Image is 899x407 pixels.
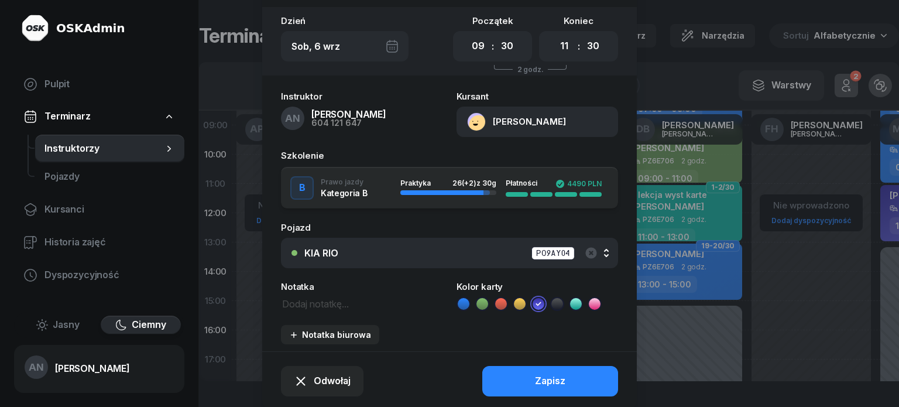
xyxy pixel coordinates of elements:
[56,20,125,36] div: OSKAdmin
[304,248,338,258] div: KIA RIO
[55,364,130,373] div: [PERSON_NAME]
[44,235,175,250] span: Historia zajęć
[101,316,181,334] button: Ciemny
[44,109,91,124] span: Terminarz
[482,366,618,396] button: Zapisz
[289,330,371,340] div: Notatka biurowa
[281,325,379,344] button: Notatka biurowa
[44,77,175,92] span: Pulpit
[281,238,618,268] button: KIA RIOPO9AY04
[14,70,184,98] a: Pulpit
[53,317,80,333] span: Jasny
[457,107,618,137] button: [PERSON_NAME]
[44,169,175,184] span: Pojazdy
[132,317,166,333] span: Ciemny
[44,202,175,217] span: Kursanci
[21,14,49,42] img: logo-light@2x.png
[311,110,386,119] div: [PERSON_NAME]
[35,135,184,163] a: Instruktorzy
[44,141,163,156] span: Instruktorzy
[492,39,494,53] div: :
[578,39,580,53] div: :
[44,268,175,283] span: Dyspozycyjność
[314,374,351,389] span: Odwołaj
[35,163,184,191] a: Pojazdy
[18,316,98,334] button: Jasny
[14,103,184,130] a: Terminarz
[14,228,184,256] a: Historia zajęć
[535,374,565,389] div: Zapisz
[14,261,184,289] a: Dyspozycyjność
[14,196,184,224] a: Kursanci
[281,366,363,396] button: Odwołaj
[531,247,575,260] div: PO9AY04
[29,362,44,372] span: AN
[311,119,386,127] div: 604 121 647
[285,114,300,124] span: AN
